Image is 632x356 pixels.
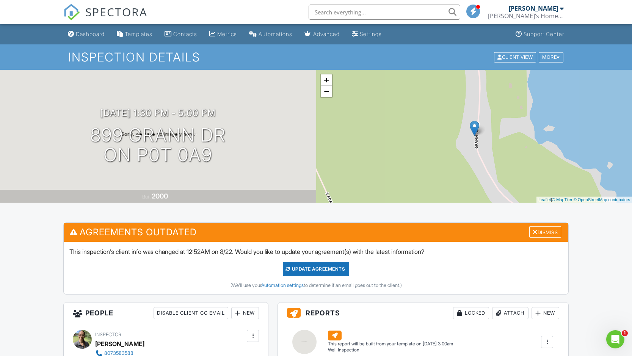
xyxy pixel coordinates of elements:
h3: Reports [278,302,568,324]
div: Sarah’s Home Inspections Inc [488,12,564,20]
input: Search everything... [309,5,460,20]
div: Dismiss [529,226,561,238]
img: The Best Home Inspection Software - Spectora [63,4,80,20]
div: | [536,197,632,203]
h1: 899 Grann Dr ON P0T 0A9 [90,125,226,165]
div: Well Inspection [328,347,453,353]
a: Support Center [513,27,567,41]
a: Metrics [206,27,240,41]
a: Settings [349,27,385,41]
h1: Inspection Details [68,50,564,64]
div: 2000 [152,192,168,200]
a: Templates [114,27,155,41]
div: Update Agreements [283,262,349,276]
a: Leaflet [538,197,551,202]
div: Advanced [313,31,340,37]
div: [PERSON_NAME] [95,338,144,350]
a: Contacts [162,27,200,41]
div: [PERSON_NAME] [509,5,558,12]
a: Client View [493,54,538,60]
div: Dashboard [76,31,105,37]
a: Advanced [301,27,343,41]
div: Contacts [173,31,197,37]
div: (We'll use your to determine if an email goes out to the client.) [69,282,563,288]
div: Disable Client CC Email [154,307,228,319]
div: Automations [259,31,292,37]
span: Built [142,194,151,200]
div: Settings [360,31,382,37]
div: New [532,307,559,319]
a: Zoom in [321,74,332,86]
span: 1 [622,330,628,336]
a: SPECTORA [63,10,147,26]
div: Locked [453,307,489,319]
a: Automations (Basic) [246,27,295,41]
div: This inspection's client info was changed at 12:52AM on 8/22. Would you like to update your agree... [64,242,569,294]
h3: [DATE] 1:30 pm - 5:00 pm [100,108,216,118]
div: New [231,307,259,319]
div: Support Center [524,31,564,37]
div: Client View [494,52,536,62]
div: Attach [492,307,528,319]
div: This report will be built from your template on [DATE] 3:00am [328,341,453,347]
div: Metrics [217,31,237,37]
div: Templates [125,31,152,37]
a: © OpenStreetMap contributors [574,197,630,202]
span: Inspector [95,332,121,337]
div: More [539,52,563,62]
h3: People [64,302,268,324]
a: Zoom out [321,86,332,97]
a: © MapTiler [552,197,572,202]
a: Automation settings [261,282,304,288]
span: SPECTORA [85,4,147,20]
a: Dashboard [65,27,108,41]
h3: Agreements Outdated [64,223,569,241]
iframe: Intercom live chat [606,330,624,348]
